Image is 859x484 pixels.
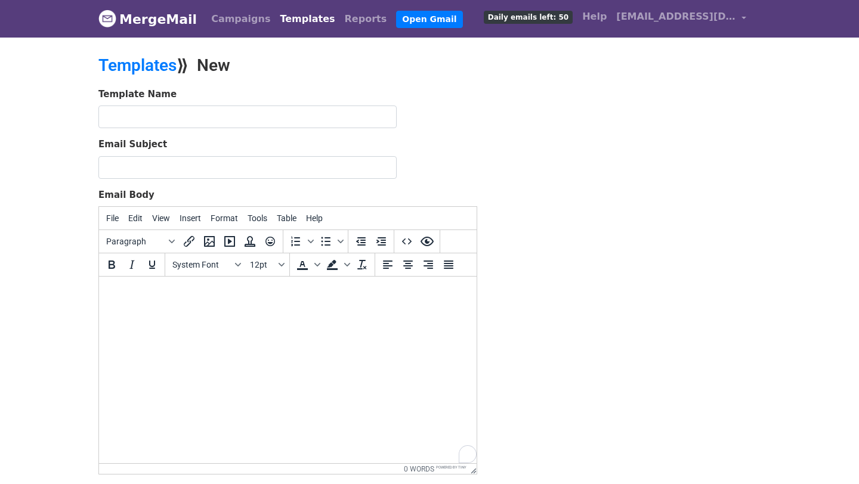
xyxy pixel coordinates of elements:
[98,88,177,101] label: Template Name
[206,7,275,31] a: Campaigns
[248,213,267,223] span: Tools
[438,255,459,275] button: Justify
[211,213,238,223] span: Format
[418,255,438,275] button: Align right
[436,465,466,469] a: Powered by Tiny
[479,5,577,29] a: Daily emails left: 50
[98,138,167,151] label: Email Subject
[106,237,165,246] span: Paragraph
[106,213,119,223] span: File
[577,5,611,29] a: Help
[616,10,736,24] span: [EMAIL_ADDRESS][DOMAIN_NAME]
[98,55,177,75] a: Templates
[286,231,316,252] div: Numbered list
[351,231,371,252] button: Decrease indent
[277,213,296,223] span: Table
[101,255,122,275] button: Bold
[98,55,534,76] h2: ⟫ New
[179,231,199,252] button: Insert/edit link
[484,11,573,24] span: Daily emails left: 50
[220,231,240,252] button: Insert/edit media
[98,188,155,202] label: Email Body
[378,255,398,275] button: Align left
[260,231,280,252] button: Emoticons
[128,213,143,223] span: Edit
[396,11,462,28] a: Open Gmail
[398,255,418,275] button: Align center
[404,465,434,473] button: 0 words
[397,231,417,252] button: Source code
[611,5,751,33] a: [EMAIL_ADDRESS][DOMAIN_NAME]
[417,231,437,252] button: Preview
[466,464,477,474] div: Resize
[352,255,372,275] button: Clear formatting
[98,10,116,27] img: MergeMail logo
[316,231,345,252] div: Bullet list
[240,231,260,252] button: Insert template
[250,260,276,269] span: 12pt
[180,213,201,223] span: Insert
[245,255,287,275] button: Font sizes
[340,7,392,31] a: Reports
[142,255,162,275] button: Underline
[292,255,322,275] div: Text color
[371,231,391,252] button: Increase indent
[306,213,323,223] span: Help
[322,255,352,275] div: Background color
[98,7,197,32] a: MergeMail
[199,231,220,252] button: Insert/edit image
[168,255,245,275] button: Fonts
[275,7,339,31] a: Templates
[152,213,170,223] span: View
[101,231,179,252] button: Blocks
[99,277,477,463] iframe: Rich Text Area. Press ALT-0 for help.
[122,255,142,275] button: Italic
[172,260,231,269] span: System Font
